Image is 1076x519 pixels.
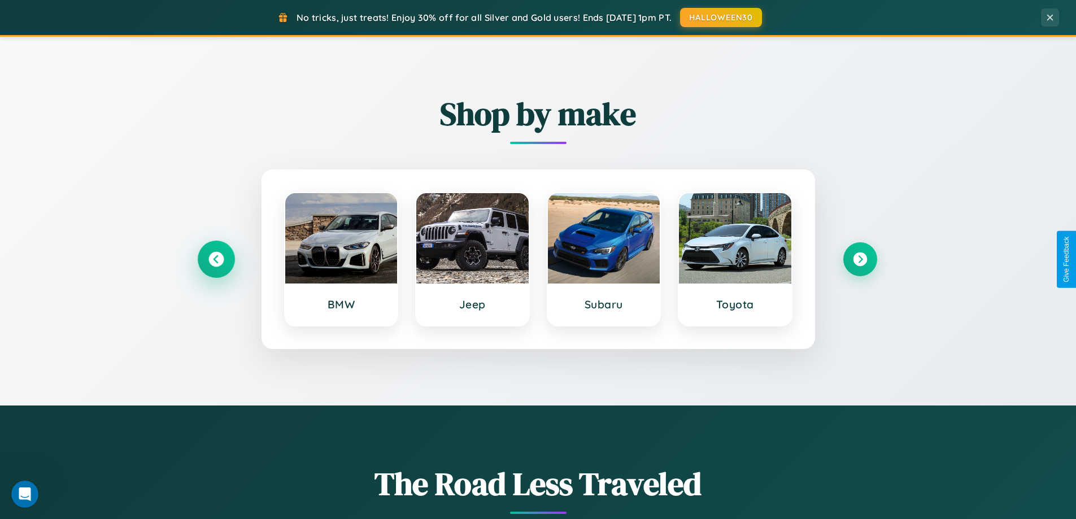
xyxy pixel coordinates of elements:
[11,481,38,508] iframe: Intercom live chat
[1062,237,1070,282] div: Give Feedback
[428,298,517,311] h3: Jeep
[297,12,672,23] span: No tricks, just treats! Enjoy 30% off for all Silver and Gold users! Ends [DATE] 1pm PT.
[199,92,877,136] h2: Shop by make
[559,298,649,311] h3: Subaru
[199,462,877,505] h1: The Road Less Traveled
[297,298,386,311] h3: BMW
[680,8,762,27] button: HALLOWEEN30
[690,298,780,311] h3: Toyota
